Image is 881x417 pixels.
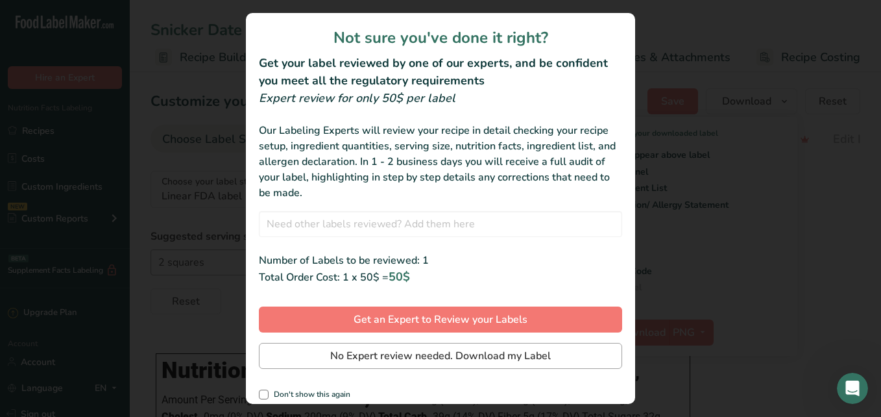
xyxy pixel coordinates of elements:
[259,253,622,268] div: Number of Labels to be reviewed: 1
[354,312,527,327] span: Get an Expert to Review your Labels
[269,390,350,399] span: Don't show this again
[389,269,410,284] span: 50$
[259,55,622,90] h2: Get your label reviewed by one of our experts, and be confident you meet all the regulatory requi...
[259,123,622,201] div: Our Labeling Experts will review your recipe in detail checking your recipe setup, ingredient qua...
[259,307,622,333] button: Get an Expert to Review your Labels
[259,268,622,286] div: Total Order Cost: 1 x 50$ =
[259,211,622,237] input: Need other labels reviewed? Add them here
[259,90,622,107] div: Expert review for only 50$ per label
[837,373,868,404] iframe: Intercom live chat
[259,343,622,369] button: No Expert review needed. Download my Label
[330,348,551,364] span: No Expert review needed. Download my Label
[259,26,622,49] h1: Not sure you've done it right?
